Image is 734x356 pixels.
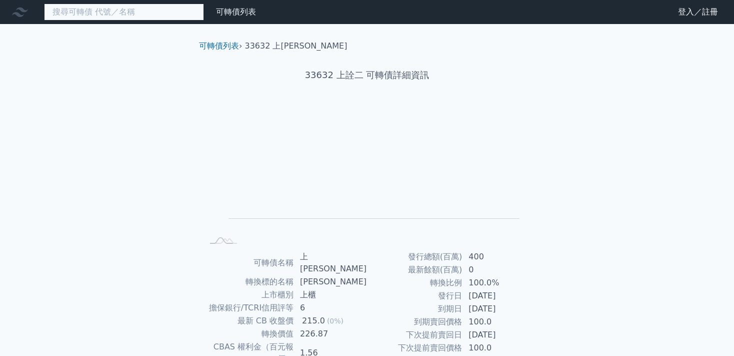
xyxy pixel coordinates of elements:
[203,288,294,301] td: 上市櫃別
[203,327,294,340] td: 轉換價值
[367,276,462,289] td: 轉換比例
[44,4,204,21] input: 搜尋可轉債 代號／名稱
[462,289,531,302] td: [DATE]
[462,276,531,289] td: 100.0%
[199,41,239,51] a: 可轉債列表
[300,315,327,327] div: 215.0
[327,317,343,325] span: (0%)
[203,275,294,288] td: 轉換標的名稱
[191,68,543,82] h1: 33632 上詮二 可轉債詳細資訊
[294,327,367,340] td: 226.87
[670,4,726,20] a: 登入／註冊
[367,302,462,315] td: 到期日
[367,250,462,263] td: 發行總額(百萬)
[462,263,531,276] td: 0
[219,114,519,233] g: Chart
[367,289,462,302] td: 發行日
[367,263,462,276] td: 最新餘額(百萬)
[462,315,531,328] td: 100.0
[203,250,294,275] td: 可轉債名稱
[684,308,734,356] div: 聊天小工具
[684,308,734,356] iframe: Chat Widget
[203,314,294,327] td: 最新 CB 收盤價
[367,341,462,354] td: 下次提前賣回價格
[294,275,367,288] td: [PERSON_NAME]
[203,301,294,314] td: 擔保銀行/TCRI信用評等
[245,40,347,52] li: 33632 上[PERSON_NAME]
[367,315,462,328] td: 到期賣回價格
[462,250,531,263] td: 400
[294,288,367,301] td: 上櫃
[294,301,367,314] td: 6
[216,7,256,17] a: 可轉債列表
[367,328,462,341] td: 下次提前賣回日
[462,341,531,354] td: 100.0
[294,250,367,275] td: 上[PERSON_NAME]
[462,328,531,341] td: [DATE]
[462,302,531,315] td: [DATE]
[199,40,242,52] li: ›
